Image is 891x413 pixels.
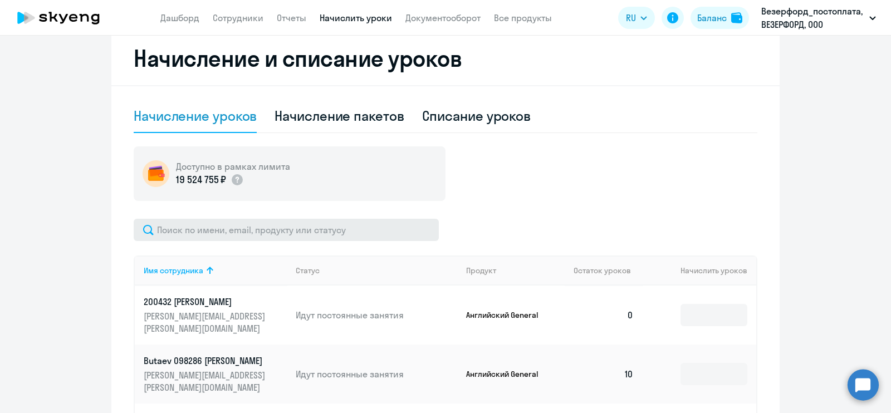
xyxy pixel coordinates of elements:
h2: Начисление и списание уроков [134,45,757,72]
span: Остаток уроков [574,265,631,276]
h5: Доступно в рамках лимита [176,160,290,173]
div: Имя сотрудника [144,265,287,276]
button: Балансbalance [691,7,749,29]
th: Начислить уроков [643,255,756,286]
div: Списание уроков [422,107,531,125]
p: Везерфорд_постоплата, ВЕЗЕРФОРД, ООО [761,4,865,31]
input: Поиск по имени, email, продукту или статусу [134,219,439,241]
button: Везерфорд_постоплата, ВЕЗЕРФОРД, ООО [756,4,882,31]
p: Английский General [466,369,550,379]
p: Идут постоянные занятия [296,309,457,321]
a: Начислить уроки [320,12,392,23]
div: Продукт [466,265,496,276]
p: [PERSON_NAME][EMAIL_ADDRESS][PERSON_NAME][DOMAIN_NAME] [144,369,268,394]
img: balance [731,12,742,23]
p: 19 524 755 ₽ [176,173,226,187]
div: Остаток уроков [574,265,643,276]
a: Дашборд [160,12,199,23]
p: Butaev 098286 [PERSON_NAME] [144,355,268,367]
div: Статус [296,265,457,276]
div: Начисление пакетов [275,107,404,125]
p: Идут постоянные занятия [296,368,457,380]
div: Статус [296,265,320,276]
button: RU [618,7,655,29]
td: 10 [565,345,643,404]
p: Английский General [466,310,550,320]
div: Имя сотрудника [144,265,203,276]
div: Начисление уроков [134,107,257,125]
span: RU [626,11,636,24]
p: [PERSON_NAME][EMAIL_ADDRESS][PERSON_NAME][DOMAIN_NAME] [144,310,268,335]
a: Сотрудники [213,12,263,23]
a: Документооборот [405,12,481,23]
a: 200432 [PERSON_NAME][PERSON_NAME][EMAIL_ADDRESS][PERSON_NAME][DOMAIN_NAME] [144,296,287,335]
div: Баланс [697,11,727,24]
a: Все продукты [494,12,552,23]
img: wallet-circle.png [143,160,169,187]
p: 200432 [PERSON_NAME] [144,296,268,308]
div: Продукт [466,265,565,276]
a: Отчеты [277,12,306,23]
td: 0 [565,286,643,345]
a: Butaev 098286 [PERSON_NAME][PERSON_NAME][EMAIL_ADDRESS][PERSON_NAME][DOMAIN_NAME] [144,355,287,394]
